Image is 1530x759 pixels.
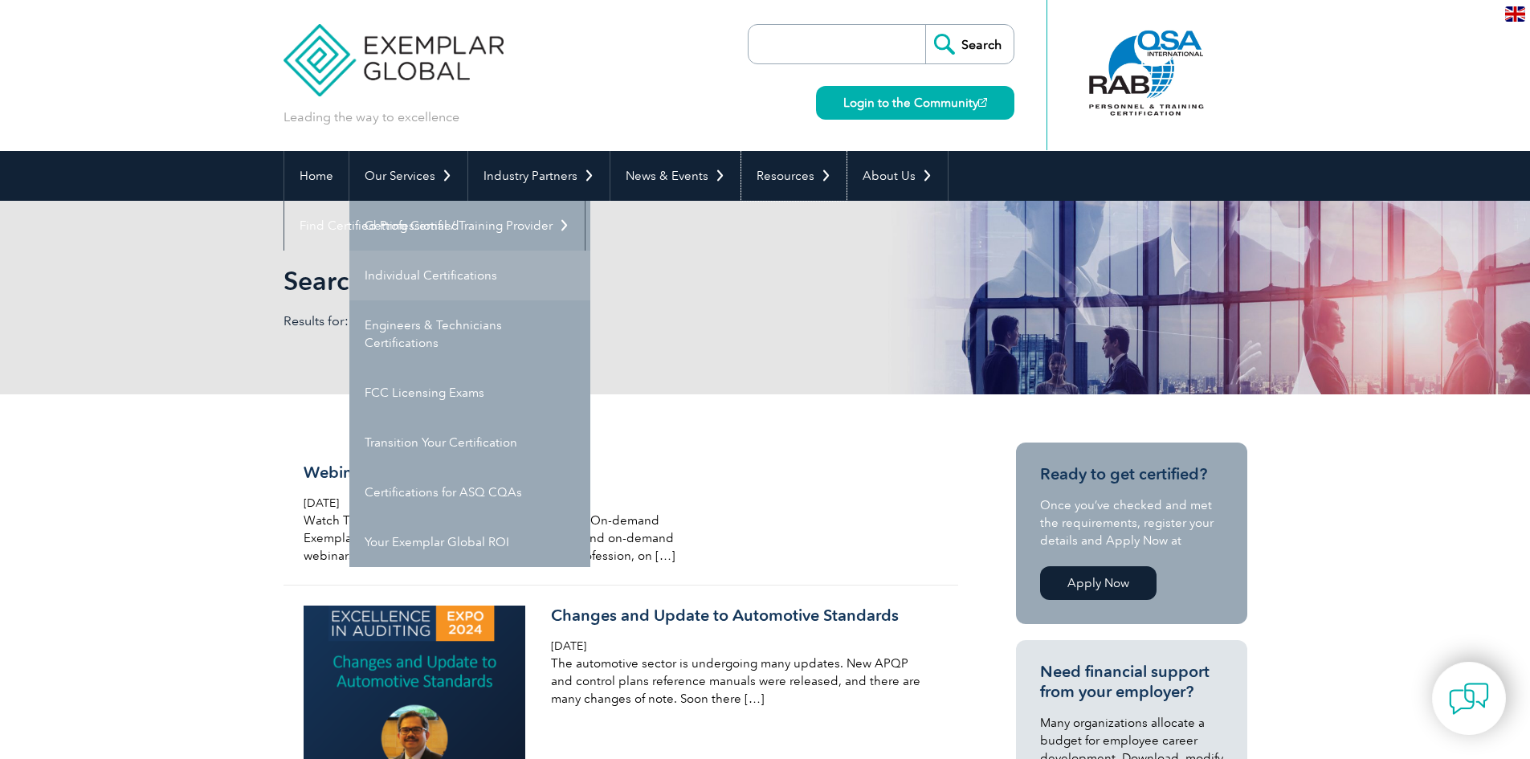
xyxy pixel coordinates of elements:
[1040,464,1223,484] h3: Ready to get certified?
[925,25,1014,63] input: Search
[1449,679,1489,719] img: contact-chat.png
[284,443,958,586] a: Webinars & Events [DATE] Watch The Latest Webinar [URL][DOMAIN_NAME] On-demand Exemplar Global We...
[610,151,741,201] a: News & Events
[468,151,610,201] a: Industry Partners
[349,300,590,368] a: Engineers & Technicians Certifications
[847,151,948,201] a: About Us
[1505,6,1525,22] img: en
[304,496,339,510] span: [DATE]
[741,151,847,201] a: Resources
[1040,662,1223,702] h3: Need financial support from your employer?
[349,418,590,467] a: Transition Your Certification
[284,151,349,201] a: Home
[551,639,586,653] span: [DATE]
[551,606,932,626] h3: Changes and Update to Automotive Standards
[1040,566,1157,600] a: Apply Now
[978,98,987,107] img: open_square.png
[349,368,590,418] a: FCC Licensing Exams
[816,86,1014,120] a: Login to the Community
[349,251,590,300] a: Individual Certifications
[551,655,932,708] p: The automotive sector is undergoing many updates. New APQP and control plans reference manuals we...
[349,517,590,567] a: Your Exemplar Global ROI
[304,512,684,565] p: Watch The Latest Webinar [URL][DOMAIN_NAME] On-demand Exemplar Global Webinars Here, you will fin...
[304,463,684,483] h3: Webinars & Events
[284,108,459,126] p: Leading the way to excellence
[1040,496,1223,549] p: Once you’ve checked and met the requirements, register your details and Apply Now at
[284,201,585,251] a: Find Certified Professional / Training Provider
[349,467,590,517] a: Certifications for ASQ CQAs
[284,312,765,330] p: Results for: iatf
[284,265,900,296] h1: Search
[349,151,467,201] a: Our Services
